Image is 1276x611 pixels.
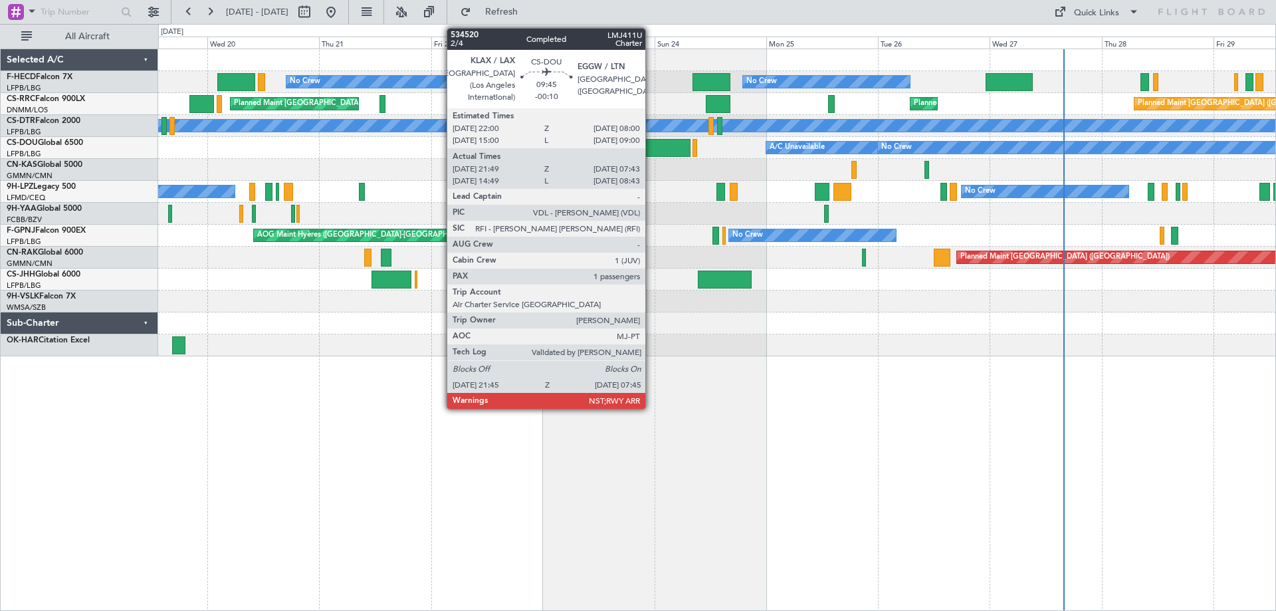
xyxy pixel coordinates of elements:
[474,7,530,17] span: Refresh
[732,225,763,245] div: No Crew
[1102,37,1214,49] div: Thu 28
[467,269,677,289] div: Planned Maint [GEOGRAPHIC_DATA] ([GEOGRAPHIC_DATA])
[7,95,85,103] a: CS-RRCFalcon 900LX
[1074,7,1119,20] div: Quick Links
[914,94,1123,114] div: Planned Maint [GEOGRAPHIC_DATA] ([GEOGRAPHIC_DATA])
[7,293,76,301] a: 9H-VSLKFalcon 7X
[35,32,140,41] span: All Aircraft
[7,336,90,344] a: OK-HARCitation Excel
[7,249,38,257] span: CN-RAK
[1047,1,1146,23] button: Quick Links
[7,215,42,225] a: FCBB/BZV
[7,271,80,279] a: CS-JHHGlobal 6000
[7,281,41,291] a: LFPB/LBG
[990,37,1101,49] div: Wed 27
[7,227,35,235] span: F-GPNJ
[41,2,117,22] input: Trip Number
[234,94,443,114] div: Planned Maint [GEOGRAPHIC_DATA] ([GEOGRAPHIC_DATA])
[7,73,72,81] a: F-HECDFalcon 7X
[746,72,777,92] div: No Crew
[7,293,39,301] span: 9H-VSLK
[766,37,878,49] div: Mon 25
[319,37,431,49] div: Thu 21
[7,193,45,203] a: LFMD/CEQ
[226,6,288,18] span: [DATE] - [DATE]
[7,83,41,93] a: LFPB/LBG
[7,73,36,81] span: F-HECD
[7,127,41,137] a: LFPB/LBG
[7,183,76,191] a: 9H-LPZLegacy 500
[543,37,655,49] div: Sat 23
[161,27,183,38] div: [DATE]
[7,161,37,169] span: CN-KAS
[7,171,53,181] a: GMMN/CMN
[7,303,46,312] a: WMSA/SZB
[431,37,543,49] div: Fri 22
[7,105,48,115] a: DNMM/LOS
[878,37,990,49] div: Tue 26
[15,26,144,47] button: All Aircraft
[7,237,41,247] a: LFPB/LBG
[7,336,39,344] span: OK-HAR
[7,205,82,213] a: 9H-YAAGlobal 5000
[965,182,996,201] div: No Crew
[454,1,534,23] button: Refresh
[7,95,35,103] span: CS-RRC
[881,138,912,158] div: No Crew
[655,37,766,49] div: Sun 24
[7,227,86,235] a: F-GPNJFalcon 900EX
[7,249,83,257] a: CN-RAKGlobal 6000
[7,139,83,147] a: CS-DOUGlobal 6500
[7,271,35,279] span: CS-JHH
[290,72,320,92] div: No Crew
[960,247,1170,267] div: Planned Maint [GEOGRAPHIC_DATA] ([GEOGRAPHIC_DATA])
[7,183,33,191] span: 9H-LPZ
[207,37,319,49] div: Wed 20
[7,117,35,125] span: CS-DTR
[7,161,82,169] a: CN-KASGlobal 5000
[7,117,80,125] a: CS-DTRFalcon 2000
[7,139,38,147] span: CS-DOU
[770,138,825,158] div: A/C Unavailable
[7,205,37,213] span: 9H-YAA
[7,259,53,269] a: GMMN/CMN
[7,149,41,159] a: LFPB/LBG
[257,225,482,245] div: AOG Maint Hyères ([GEOGRAPHIC_DATA]-[GEOGRAPHIC_DATA])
